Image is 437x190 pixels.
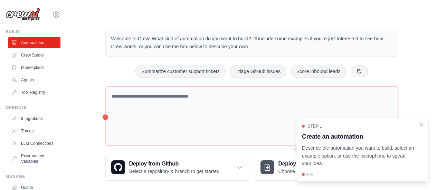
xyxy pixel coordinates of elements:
a: LLM Connections [8,138,60,149]
h3: Create an automation [302,132,415,141]
button: Close walkthrough [419,122,424,128]
p: Choose a zip file to upload. [278,168,337,175]
a: Integrations [8,113,60,124]
a: Marketplace [8,62,60,73]
a: Agents [8,74,60,86]
button: Summarize customer support tickets [135,65,225,78]
img: Logo [6,8,40,21]
p: Describe the automation you want to build, select an example option, or use the microphone to spe... [302,144,415,168]
p: Select a repository & branch to get started. [129,168,221,175]
a: Environment Variables [8,150,60,167]
div: Build [6,29,60,34]
p: Welcome to Crew! What kind of automation do you want to build? I'll include some examples if you'... [111,35,392,51]
span: Step 1 [307,123,322,129]
button: Triage GitHub issues [230,65,286,78]
button: Score inbound leads [291,65,346,78]
a: Tool Registry [8,87,60,98]
a: Crew Studio [8,50,60,61]
div: Manage [6,174,60,179]
div: Operate [6,105,60,110]
h3: Deploy from zip file [278,160,337,168]
a: Automations [8,37,60,48]
iframe: Chat Widget [402,157,437,190]
h3: Deploy from Github [129,160,221,168]
a: Traces [8,126,60,137]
